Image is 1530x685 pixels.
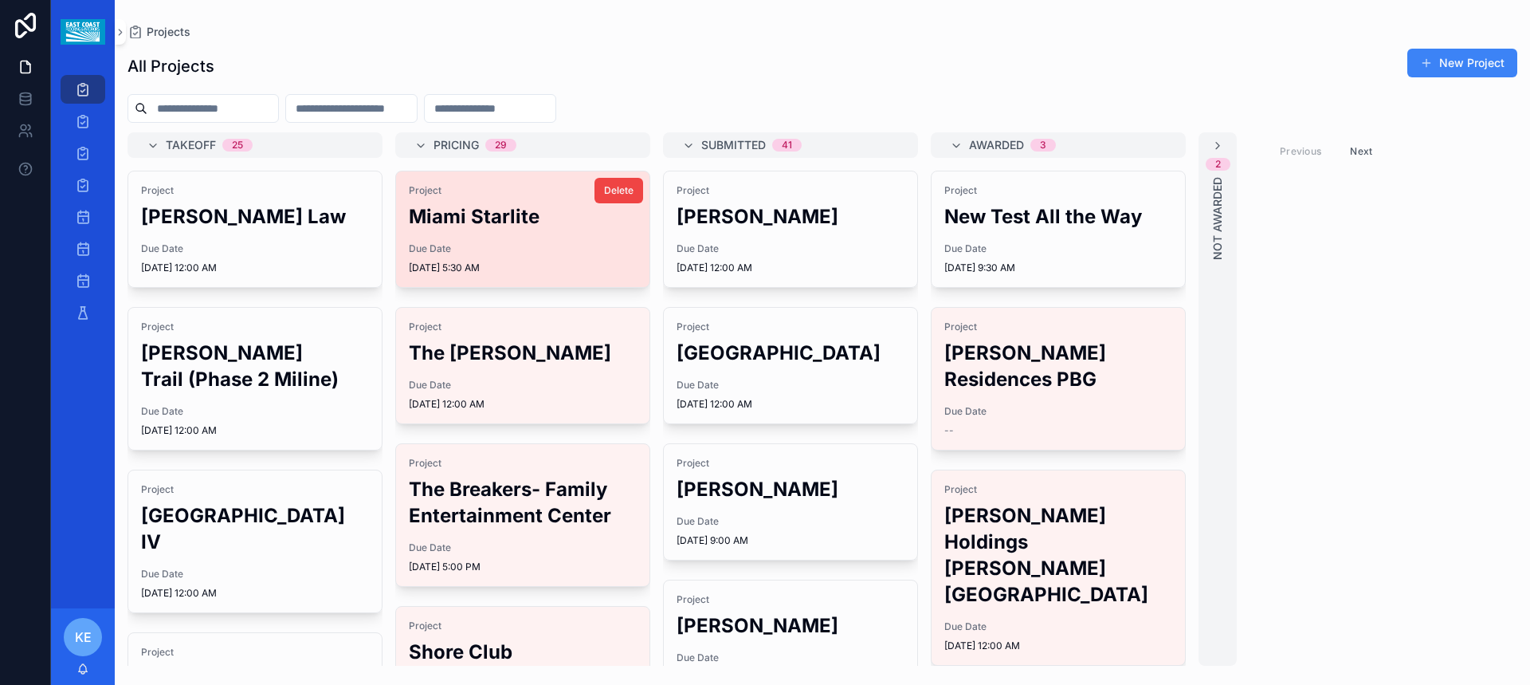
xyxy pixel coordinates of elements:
[944,502,1172,608] h2: [PERSON_NAME] Holdings [PERSON_NAME][GEOGRAPHIC_DATA]
[409,457,637,470] span: Project
[944,242,1172,255] span: Due Date
[677,184,904,197] span: Project
[141,568,369,581] span: Due Date
[944,483,1172,496] span: Project
[141,184,369,197] span: Project
[409,340,637,366] h2: The [PERSON_NAME]
[409,184,637,197] span: Project
[409,398,637,411] span: [DATE] 12:00 AM
[677,593,904,606] span: Project
[677,476,904,502] h2: [PERSON_NAME]
[782,139,792,152] div: 41
[1210,177,1226,260] span: Not Awarded
[944,321,1172,333] span: Project
[677,457,904,470] span: Project
[127,470,382,613] a: Project[GEOGRAPHIC_DATA] IVDue Date[DATE] 12:00 AM
[141,340,369,392] h2: [PERSON_NAME] Trail (Phase 2 Miline)
[141,242,369,255] span: Due Date
[944,262,1172,274] span: [DATE] 9:30 AM
[232,139,243,152] div: 25
[409,262,637,274] span: [DATE] 5:30 AM
[127,55,214,77] h1: All Projects
[677,340,904,366] h2: [GEOGRAPHIC_DATA]
[944,620,1172,633] span: Due Date
[141,483,369,496] span: Project
[677,652,904,664] span: Due Date
[1040,139,1046,152] div: 3
[677,321,904,333] span: Project
[409,242,637,255] span: Due Date
[944,203,1172,230] h2: New Test All the Way
[409,203,637,230] h2: Miami Starlite
[931,171,1186,288] a: ProjectNew Test All the WayDue Date[DATE] 9:30 AM
[663,171,918,288] a: Project[PERSON_NAME]Due Date[DATE] 12:00 AM
[944,340,1172,392] h2: [PERSON_NAME] Residences PBG
[594,178,643,203] button: Delete
[677,398,904,411] span: [DATE] 12:00 AM
[677,379,904,392] span: Due Date
[495,139,507,152] div: 29
[604,184,634,197] span: Delete
[1407,49,1517,77] button: New Project
[166,137,216,153] span: Takeoff
[141,587,369,600] span: [DATE] 12:00 AM
[395,443,650,587] a: ProjectThe Breakers- Family Entertainment CenterDue Date[DATE] 5:00 PM
[141,262,369,274] span: [DATE] 12:00 AM
[677,203,904,230] h2: [PERSON_NAME]
[931,470,1186,666] a: Project[PERSON_NAME] Holdings [PERSON_NAME][GEOGRAPHIC_DATA]Due Date[DATE] 12:00 AM
[663,307,918,424] a: Project[GEOGRAPHIC_DATA]Due Date[DATE] 12:00 AM
[677,515,904,528] span: Due Date
[141,646,369,659] span: Project
[969,137,1024,153] span: Awarded
[701,137,766,153] span: Submitted
[409,541,637,554] span: Due Date
[677,242,904,255] span: Due Date
[127,24,190,40] a: Projects
[141,405,369,418] span: Due Date
[677,262,904,274] span: [DATE] 12:00 AM
[409,476,637,529] h2: The Breakers- Family Entertainment Center
[663,443,918,561] a: Project[PERSON_NAME]Due Date[DATE] 9:00 AM
[127,171,382,288] a: Project[PERSON_NAME] LawDue Date[DATE] 12:00 AM
[141,203,369,230] h2: [PERSON_NAME] Law
[944,424,954,437] span: --
[141,502,369,555] h2: [GEOGRAPHIC_DATA] IV
[944,405,1172,418] span: Due Date
[677,612,904,639] h2: [PERSON_NAME]
[147,24,190,40] span: Projects
[61,19,104,45] img: App logo
[409,620,637,632] span: Project
[1339,139,1383,163] button: Next
[409,561,637,573] span: [DATE] 5:00 PM
[51,64,115,348] div: scrollable content
[1215,158,1221,171] div: 2
[75,628,92,647] span: KE
[677,534,904,547] span: [DATE] 9:00 AM
[409,321,637,333] span: Project
[395,171,650,288] a: ProjectMiami StarliteDue Date[DATE] 5:30 AMDelete
[141,321,369,333] span: Project
[931,307,1186,451] a: Project[PERSON_NAME] Residences PBGDue Date--
[944,184,1172,197] span: Project
[409,379,637,392] span: Due Date
[395,307,650,424] a: ProjectThe [PERSON_NAME]Due Date[DATE] 12:00 AM
[127,307,382,451] a: Project[PERSON_NAME] Trail (Phase 2 Miline)Due Date[DATE] 12:00 AM
[141,424,369,437] span: [DATE] 12:00 AM
[433,137,479,153] span: Pricing
[944,640,1172,652] span: [DATE] 12:00 AM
